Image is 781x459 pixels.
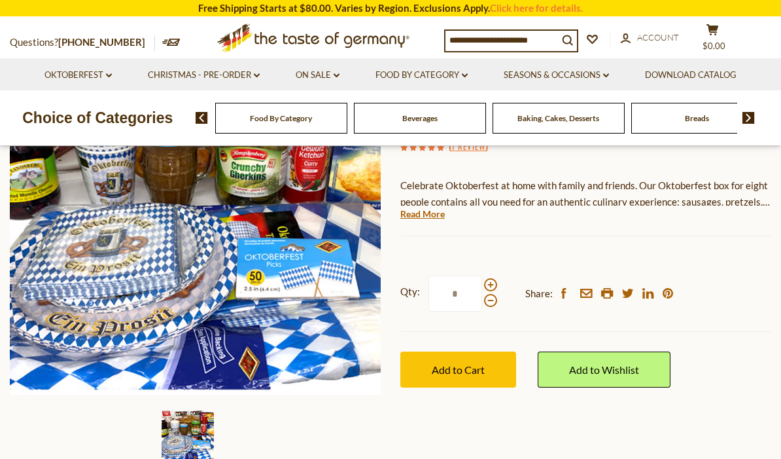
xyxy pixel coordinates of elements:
[451,139,485,154] a: 1 Review
[400,352,516,388] button: Add to Cart
[400,208,445,221] a: Read More
[375,68,468,83] a: Food By Category
[432,363,485,376] span: Add to Cart
[148,68,260,83] a: Christmas - PRE-ORDER
[685,113,709,123] a: Breads
[10,34,155,51] p: Questions?
[621,31,679,45] a: Account
[742,112,755,124] img: next arrow
[402,113,438,123] a: Beverages
[490,2,583,14] a: Click here for details.
[525,285,553,302] span: Share:
[296,68,339,83] a: On Sale
[693,24,732,56] button: $0.00
[428,276,482,312] input: Qty:
[44,68,112,83] a: Oktoberfest
[10,23,381,395] img: The Taste of Germany Oktoberfest Party Box for 8, Perishable - FREE SHIPPING
[504,68,609,83] a: Seasons & Occasions
[58,36,145,48] a: [PHONE_NUMBER]
[517,113,599,123] a: Baking, Cakes, Desserts
[637,32,679,43] span: Account
[538,352,670,388] a: Add to Wishlist
[645,68,737,83] a: Download Catalog
[400,284,420,300] strong: Qty:
[449,139,488,153] span: ( )
[400,177,771,210] p: Celebrate Oktoberfest at home with family and friends. Our Oktoberfest box for eight people conta...
[250,113,312,123] a: Food By Category
[703,41,725,51] span: $0.00
[196,112,208,124] img: previous arrow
